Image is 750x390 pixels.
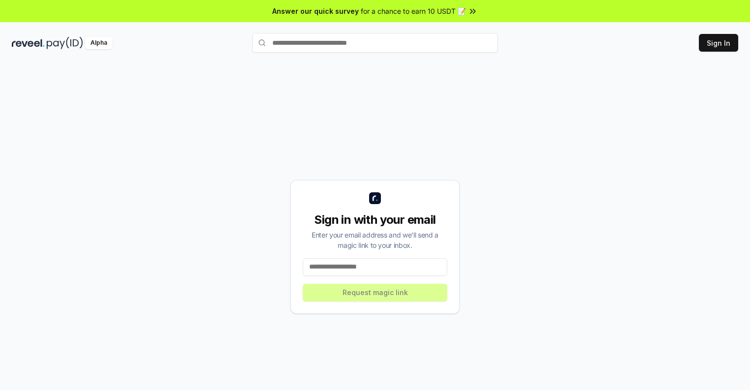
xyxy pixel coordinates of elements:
[12,37,45,49] img: reveel_dark
[361,6,466,16] span: for a chance to earn 10 USDT 📝
[303,230,447,250] div: Enter your email address and we’ll send a magic link to your inbox.
[303,212,447,228] div: Sign in with your email
[272,6,359,16] span: Answer our quick survey
[699,34,738,52] button: Sign In
[369,192,381,204] img: logo_small
[47,37,83,49] img: pay_id
[85,37,113,49] div: Alpha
